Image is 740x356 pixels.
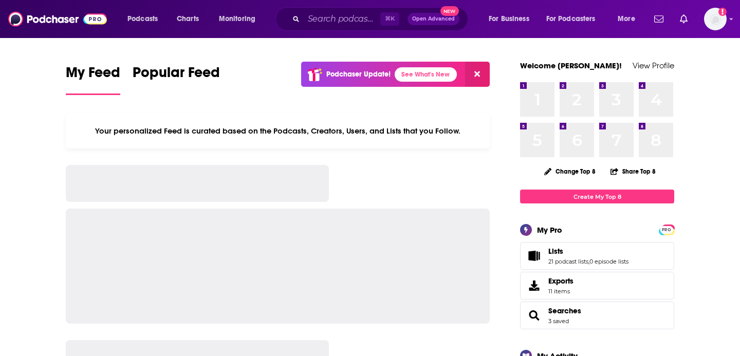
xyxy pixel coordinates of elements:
[520,302,674,329] span: Searches
[718,8,727,16] svg: Add a profile image
[395,67,457,82] a: See What's New
[133,64,220,87] span: Popular Feed
[546,12,596,26] span: For Podcasters
[412,16,455,22] span: Open Advanced
[482,11,542,27] button: open menu
[170,11,205,27] a: Charts
[618,12,635,26] span: More
[127,12,158,26] span: Podcasts
[610,161,656,181] button: Share Top 8
[650,10,668,28] a: Show notifications dropdown
[66,64,120,87] span: My Feed
[66,64,120,95] a: My Feed
[704,8,727,30] button: Show profile menu
[548,288,573,295] span: 11 items
[660,226,673,234] span: PRO
[589,258,628,265] a: 0 episode lists
[660,226,673,233] a: PRO
[676,10,692,28] a: Show notifications dropdown
[548,317,569,325] a: 3 saved
[548,276,573,286] span: Exports
[520,242,674,270] span: Lists
[540,11,610,27] button: open menu
[548,247,628,256] a: Lists
[219,12,255,26] span: Monitoring
[704,8,727,30] img: User Profile
[380,12,399,26] span: ⌘ K
[285,7,478,31] div: Search podcasts, credits, & more...
[489,12,529,26] span: For Business
[520,190,674,203] a: Create My Top 8
[8,9,107,29] img: Podchaser - Follow, Share and Rate Podcasts
[524,308,544,323] a: Searches
[212,11,269,27] button: open menu
[326,70,391,79] p: Podchaser Update!
[408,13,459,25] button: Open AdvancedNew
[633,61,674,70] a: View Profile
[66,114,490,148] div: Your personalized Feed is curated based on the Podcasts, Creators, Users, and Lists that you Follow.
[548,258,588,265] a: 21 podcast lists
[177,12,199,26] span: Charts
[704,8,727,30] span: Logged in as megcassidy
[120,11,171,27] button: open menu
[524,249,544,263] a: Lists
[610,11,648,27] button: open menu
[537,225,562,235] div: My Pro
[538,165,602,178] button: Change Top 8
[524,278,544,293] span: Exports
[588,258,589,265] span: ,
[520,272,674,299] a: Exports
[440,6,459,16] span: New
[304,11,380,27] input: Search podcasts, credits, & more...
[548,247,563,256] span: Lists
[548,306,581,315] a: Searches
[133,64,220,95] a: Popular Feed
[520,61,622,70] a: Welcome [PERSON_NAME]!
